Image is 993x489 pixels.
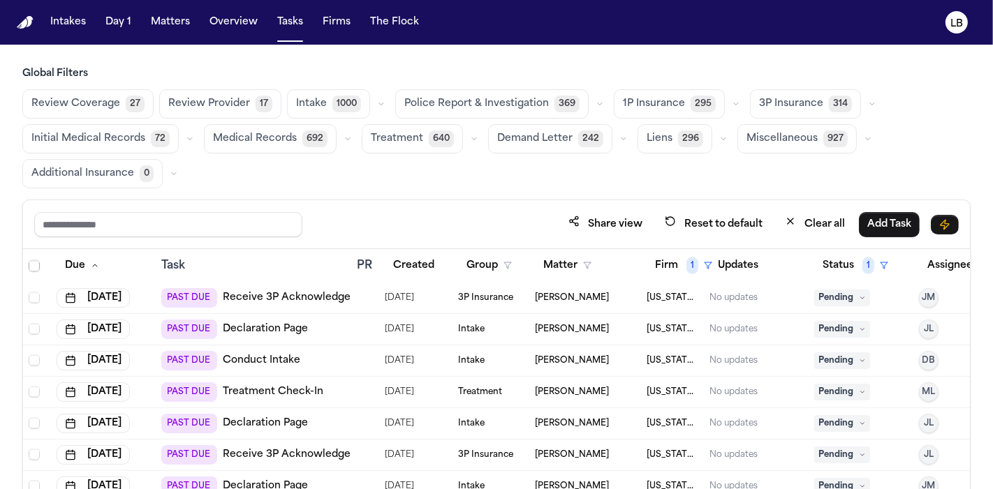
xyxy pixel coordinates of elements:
[22,124,179,153] button: Initial Medical Records72
[57,414,130,433] button: [DATE]
[859,212,920,237] button: Add Task
[31,167,134,181] span: Additional Insurance
[29,386,40,398] span: Select row
[272,10,309,35] button: Tasks
[560,211,651,237] button: Share view
[385,253,443,278] button: Created
[814,289,870,306] span: Pending
[647,292,698,303] span: Michigan Auto Law
[57,288,130,308] button: [DATE]
[161,382,217,402] span: PAST DUE
[709,418,758,429] div: No updates
[29,449,40,460] span: Select row
[223,322,308,336] a: Declaration Page
[922,355,936,366] span: DB
[497,132,573,146] span: Demand Letter
[385,288,414,308] span: 8/6/2025, 1:22:12 PM
[924,418,934,429] span: JL
[647,253,721,278] button: Firm1
[458,418,485,429] span: Intake
[750,89,861,119] button: 3P Insurance314
[45,10,91,35] button: Intakes
[31,132,145,146] span: Initial Medical Records
[554,96,580,112] span: 369
[919,288,939,308] button: JM
[31,97,120,111] span: Review Coverage
[404,97,549,111] span: Police Report & Investigation
[823,130,848,147] span: 927
[535,418,609,429] span: Jamie Vanwey
[814,415,870,432] span: Pending
[488,124,612,153] button: Demand Letter242
[535,253,600,278] button: Matter
[204,10,263,35] a: Overview
[57,253,108,278] button: Due
[256,96,272,112] span: 17
[814,253,897,278] button: Status1
[829,96,852,112] span: 314
[678,130,703,147] span: 296
[458,324,485,335] span: Intake
[161,288,217,308] span: PAST DUE
[759,97,823,111] span: 3P Insurance
[57,445,130,465] button: [DATE]
[919,319,939,339] button: JL
[223,416,308,430] a: Declaration Page
[159,89,281,119] button: Review Provider17
[223,291,377,305] a: Receive 3P Acknowledgement
[332,96,361,112] span: 1000
[919,445,939,465] button: JL
[458,355,485,366] span: Intake
[709,386,758,398] div: No updates
[647,355,698,366] span: Michigan Auto Law
[100,10,137,35] button: Day 1
[302,130,328,147] span: 692
[578,130,603,147] span: 242
[29,324,40,335] span: Select row
[29,261,40,272] span: Select row
[22,89,154,119] button: Review Coverage27
[924,324,934,335] span: JL
[168,97,250,111] span: Review Provider
[814,384,870,400] span: Pending
[287,89,370,119] button: Intake1000
[737,124,857,153] button: Miscellaneous927
[814,352,870,369] span: Pending
[385,445,414,465] span: 9/5/2025, 7:19:44 AM
[709,292,758,303] div: No updates
[919,351,939,370] button: DB
[623,97,685,111] span: 1P Insurance
[458,386,502,398] span: Treatment
[691,96,716,112] span: 295
[535,386,609,398] span: Avery Barnes
[22,159,163,188] button: Additional Insurance0
[213,132,297,146] span: Medical Records
[709,324,758,335] div: No updates
[371,132,423,146] span: Treatment
[296,97,327,111] span: Intake
[919,382,939,402] button: ML
[647,324,698,335] span: Michigan Auto Law
[614,89,725,119] button: 1P Insurance295
[385,382,414,402] span: 8/14/2025, 4:25:19 PM
[223,354,300,368] a: Conduct Intake
[140,165,154,182] span: 0
[17,16,34,29] img: Finch Logo
[29,418,40,429] span: Select row
[647,132,672,146] span: Liens
[145,10,196,35] a: Matters
[656,211,771,237] button: Reset to default
[429,130,454,147] span: 640
[814,446,870,463] span: Pending
[746,132,818,146] span: Miscellaneous
[317,10,356,35] a: Firms
[535,355,609,366] span: Alaiya Barnes
[638,124,712,153] button: Liens296
[814,321,870,338] span: Pending
[161,319,217,339] span: PAST DUE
